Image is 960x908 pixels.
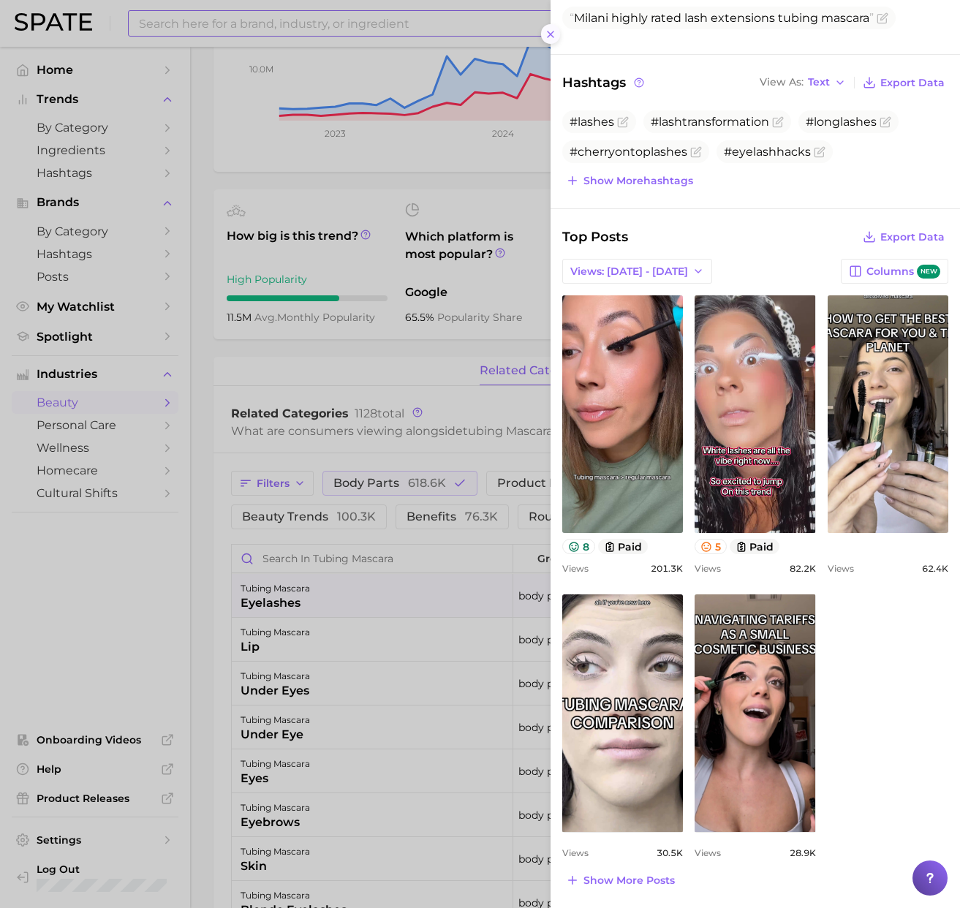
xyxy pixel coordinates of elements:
button: Flag as miscategorized or irrelevant [877,12,888,24]
button: View AsText [756,73,850,92]
span: 28.9k [790,847,816,858]
span: Milani highly rated lash extensions tubing mascara [570,11,874,25]
span: #lashtransformation [651,115,769,129]
span: Text [808,78,830,86]
button: Flag as miscategorized or irrelevant [880,116,891,128]
span: Export Data [880,77,945,89]
button: Columnsnew [841,259,948,284]
button: Views: [DATE] - [DATE] [562,259,712,284]
button: paid [598,539,649,554]
span: 62.4k [922,563,948,574]
span: Show more hashtags [583,175,693,187]
span: Views [562,847,589,858]
span: 30.5k [657,847,683,858]
span: Views [695,563,721,574]
span: View As [760,78,804,86]
span: Views [695,847,721,858]
button: Flag as miscategorized or irrelevant [690,146,702,158]
span: Views [562,563,589,574]
span: Show more posts [583,874,675,887]
span: new [917,265,940,279]
span: #eyelashhacks [724,145,811,159]
span: Views: [DATE] - [DATE] [570,265,688,278]
span: Hashtags [562,72,646,93]
span: 201.3k [651,563,683,574]
span: Export Data [880,231,945,243]
button: Flag as miscategorized or irrelevant [617,116,629,128]
button: Show morehashtags [562,170,697,191]
button: paid [730,539,780,554]
span: #lashes [570,115,614,129]
button: Export Data [859,227,948,247]
span: #cherryontoplashes [570,145,687,159]
button: Show more posts [562,870,679,890]
span: Columns [866,265,940,279]
span: Top Posts [562,227,628,247]
button: Export Data [859,72,948,93]
button: Flag as miscategorized or irrelevant [814,146,825,158]
span: #longlashes [806,115,877,129]
span: Views [828,563,854,574]
button: Flag as miscategorized or irrelevant [772,116,784,128]
button: 8 [562,539,595,554]
button: 5 [695,539,727,554]
span: 82.2k [790,563,816,574]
